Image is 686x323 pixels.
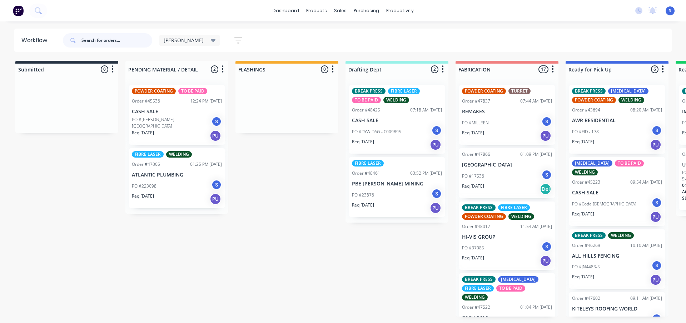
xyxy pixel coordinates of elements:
[462,88,506,94] div: POWDER COATING
[572,97,616,103] div: POWDER COATING
[541,169,552,180] div: S
[388,88,420,94] div: FIBRE LASER
[462,223,490,230] div: Order #48017
[462,234,552,240] p: HI-VIS GROUP
[352,202,374,208] p: Req. [DATE]
[431,125,442,136] div: S
[541,116,552,127] div: S
[650,211,661,223] div: PU
[352,170,380,177] div: Order #48461
[569,157,665,226] div: [MEDICAL_DATA]TO BE PAIDWELDINGOrder #4522309:54 AM [DATE]CASH SALEPO #Code [DEMOGRAPHIC_DATA]SRe...
[520,151,552,158] div: 01:09 PM [DATE]
[498,276,538,283] div: [MEDICAL_DATA]
[352,88,386,94] div: BREAK PRESS
[630,107,662,113] div: 08:20 AM [DATE]
[13,5,24,16] img: Factory
[496,285,525,292] div: TO BE PAID
[541,241,552,252] div: S
[572,264,600,270] p: PO #JN4483-5
[269,5,303,16] a: dashboard
[669,8,671,14] span: S
[21,36,51,45] div: Workflow
[569,85,665,154] div: BREAK PRESS[MEDICAL_DATA]POWDER COATINGWELDINGOrder #4369408:20 AM [DATE]AWR RESIDENTIALPO #FID -...
[572,242,600,249] div: Order #46269
[352,181,442,187] p: PBE [PERSON_NAME] MINING
[352,139,374,145] p: Req. [DATE]
[190,98,222,104] div: 12:24 PM [DATE]
[608,88,648,94] div: [MEDICAL_DATA]
[132,130,154,136] p: Req. [DATE]
[651,125,662,136] div: S
[572,211,594,217] p: Req. [DATE]
[618,97,644,103] div: WELDING
[410,170,442,177] div: 03:52 PM [DATE]
[431,188,442,199] div: S
[164,36,204,44] span: [PERSON_NAME]
[651,197,662,208] div: S
[572,274,594,280] p: Req. [DATE]
[210,130,221,141] div: PU
[462,183,484,189] p: Req. [DATE]
[303,5,330,16] div: products
[132,109,222,115] p: CASH SALE
[462,255,484,261] p: Req. [DATE]
[520,98,552,104] div: 07:44 AM [DATE]
[132,98,160,104] div: Order #45536
[132,151,164,158] div: FIBRE LASER
[352,160,384,167] div: FIBRE LASER
[129,148,225,208] div: FIBRE LASERWELDINGOrder #4700501:25 PM [DATE]ATLANTIC PLUMBINGPO #223098SReq.[DATE]PU
[462,213,506,220] div: POWDER COATING
[352,129,401,135] p: PO #DYWIDAG - C009895
[462,130,484,136] p: Req. [DATE]
[330,5,350,16] div: sales
[129,85,225,145] div: POWDER COATINGTO BE PAIDOrder #4553612:24 PM [DATE]CASH SALEPO #[PERSON_NAME][GEOGRAPHIC_DATA]SRe...
[630,179,662,185] div: 09:54 AM [DATE]
[572,253,662,259] p: ALL HILLS FENCING
[166,151,192,158] div: WELDING
[410,107,442,113] div: 07:18 AM [DATE]
[630,295,662,302] div: 09:11 AM [DATE]
[508,88,531,94] div: TURRET
[352,192,374,198] p: PO #23876
[210,193,221,205] div: PU
[459,202,555,270] div: BREAK PRESSFIBRE LASERPOWDER COATINGWELDINGOrder #4801711:54 AM [DATE]HI-VIS GROUPPO #37085SReq.[...
[462,98,490,104] div: Order #47837
[651,260,662,271] div: S
[520,223,552,230] div: 11:54 AM [DATE]
[462,162,552,168] p: [GEOGRAPHIC_DATA]
[462,315,552,321] p: CASH SALE
[132,183,156,189] p: PO #223098
[349,157,445,217] div: FIBRE LASEROrder #4846103:52 PM [DATE]PBE [PERSON_NAME] MININGPO #23876SReq.[DATE]PU
[352,107,380,113] div: Order #48425
[572,201,636,207] p: PO #Code [DEMOGRAPHIC_DATA]
[383,5,417,16] div: productivity
[462,294,488,300] div: WELDING
[540,183,551,195] div: Del
[132,116,211,129] p: PO #[PERSON_NAME][GEOGRAPHIC_DATA]
[540,130,551,141] div: PU
[572,160,612,167] div: [MEDICAL_DATA]
[462,109,552,115] p: REMAKES
[462,204,496,211] div: BREAK PRESS
[459,85,555,145] div: POWDER COATINGTURRETOrder #4783707:44 AM [DATE]REMAKESPO #MILLEENSReq.[DATE]PU
[430,139,441,150] div: PU
[190,161,222,168] div: 01:25 PM [DATE]
[520,304,552,310] div: 01:04 PM [DATE]
[615,160,644,167] div: TO BE PAID
[132,172,222,178] p: ATLANTIC PLUMBING
[572,295,600,302] div: Order #47602
[462,151,490,158] div: Order #47866
[211,116,222,127] div: S
[462,120,489,126] p: PO #MILLEEN
[572,118,662,124] p: AWR RESIDENTIAL
[572,129,599,135] p: PO #FID - 178
[350,5,383,16] div: purchasing
[462,245,484,251] p: PO #37085
[459,148,555,198] div: Order #4786601:09 PM [DATE][GEOGRAPHIC_DATA]PO #17536SReq.[DATE]Del
[569,229,665,289] div: BREAK PRESSWELDINGOrder #4626910:10 AM [DATE]ALL HILLS FENCINGPO #JN4483-5SReq.[DATE]PU
[650,139,661,150] div: PU
[630,242,662,249] div: 10:10 AM [DATE]
[572,190,662,196] p: CASH SALE
[178,88,207,94] div: TO BE PAID
[132,193,154,199] p: Req. [DATE]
